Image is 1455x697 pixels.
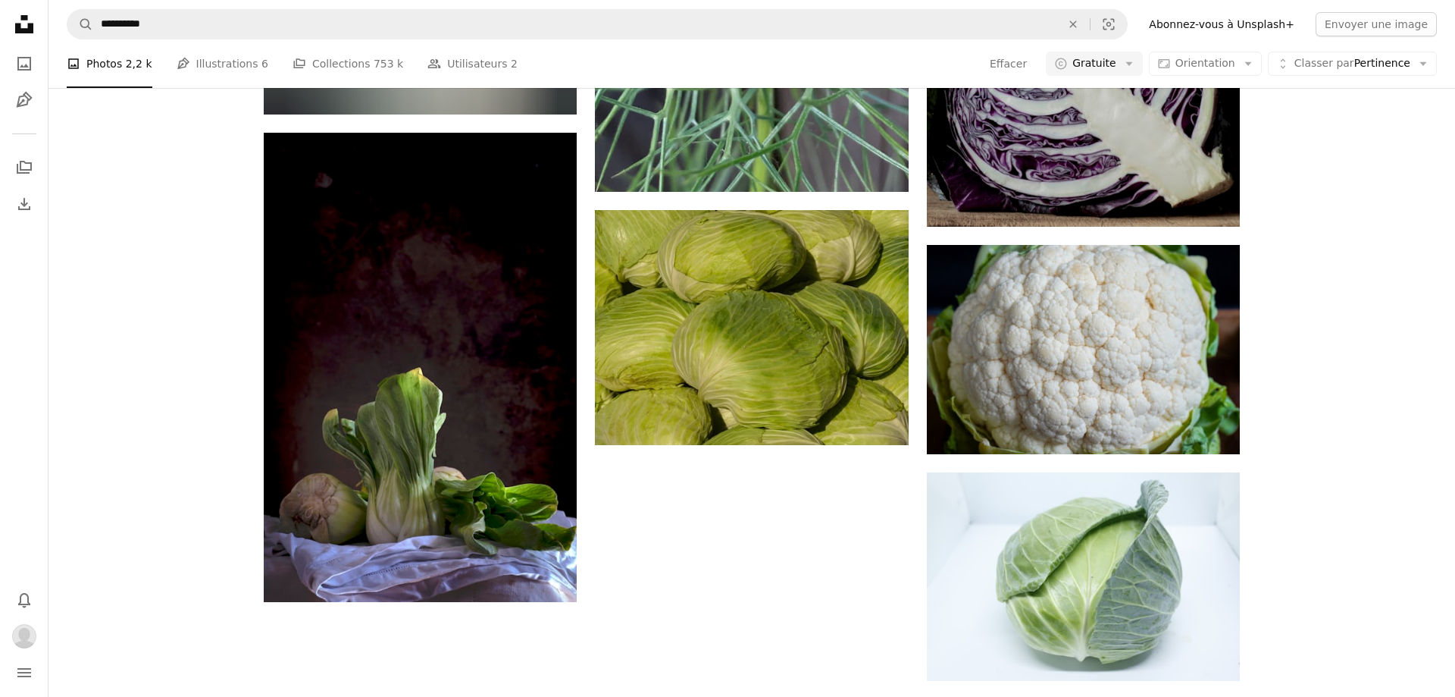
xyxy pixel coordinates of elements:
a: un groupe de légumes [264,360,577,374]
a: Collections 753 k [293,39,403,88]
a: Illustrations 6 [177,39,268,88]
a: textile floral blanc et marron [927,343,1240,356]
button: Classer parPertinence [1268,52,1437,76]
button: Profil [9,621,39,651]
a: Accueil — Unsplash [9,9,39,42]
button: Effacer [989,52,1028,76]
img: textile floral blanc et marron [927,245,1240,454]
a: Illustrations [9,85,39,115]
a: Collections [9,152,39,183]
img: un groupe de légumes [264,133,577,602]
a: Abonnez-vous à Unsplash+ [1140,12,1303,36]
span: 6 [261,55,268,72]
span: Gratuite [1072,56,1116,71]
span: Classer par [1294,57,1354,69]
img: Avatar de l’utilisateur Julie Robert [12,624,36,648]
a: Historique de téléchargement [9,189,39,219]
img: un tas de choux verts empilés les uns sur les autres [595,210,908,445]
button: Effacer [1056,10,1090,39]
span: 2 [511,55,518,72]
button: Orientation [1149,52,1262,76]
a: Utilisateurs 2 [427,39,518,88]
a: un tas de choux verts empilés les uns sur les autres [595,320,908,334]
img: Une tête de chou sur une surface blanche [927,473,1240,681]
span: Orientation [1175,57,1235,69]
button: Rechercher sur Unsplash [67,10,93,39]
span: 753 k [374,55,403,72]
a: Photos [9,49,39,79]
button: Notifications [9,585,39,615]
button: Gratuite [1046,52,1143,76]
span: Pertinence [1294,56,1410,71]
a: Une tête de chou sur une surface blanche [927,570,1240,583]
form: Rechercher des visuels sur tout le site [67,9,1128,39]
button: Menu [9,658,39,688]
button: Recherche de visuels [1090,10,1127,39]
button: Envoyer une image [1316,12,1437,36]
